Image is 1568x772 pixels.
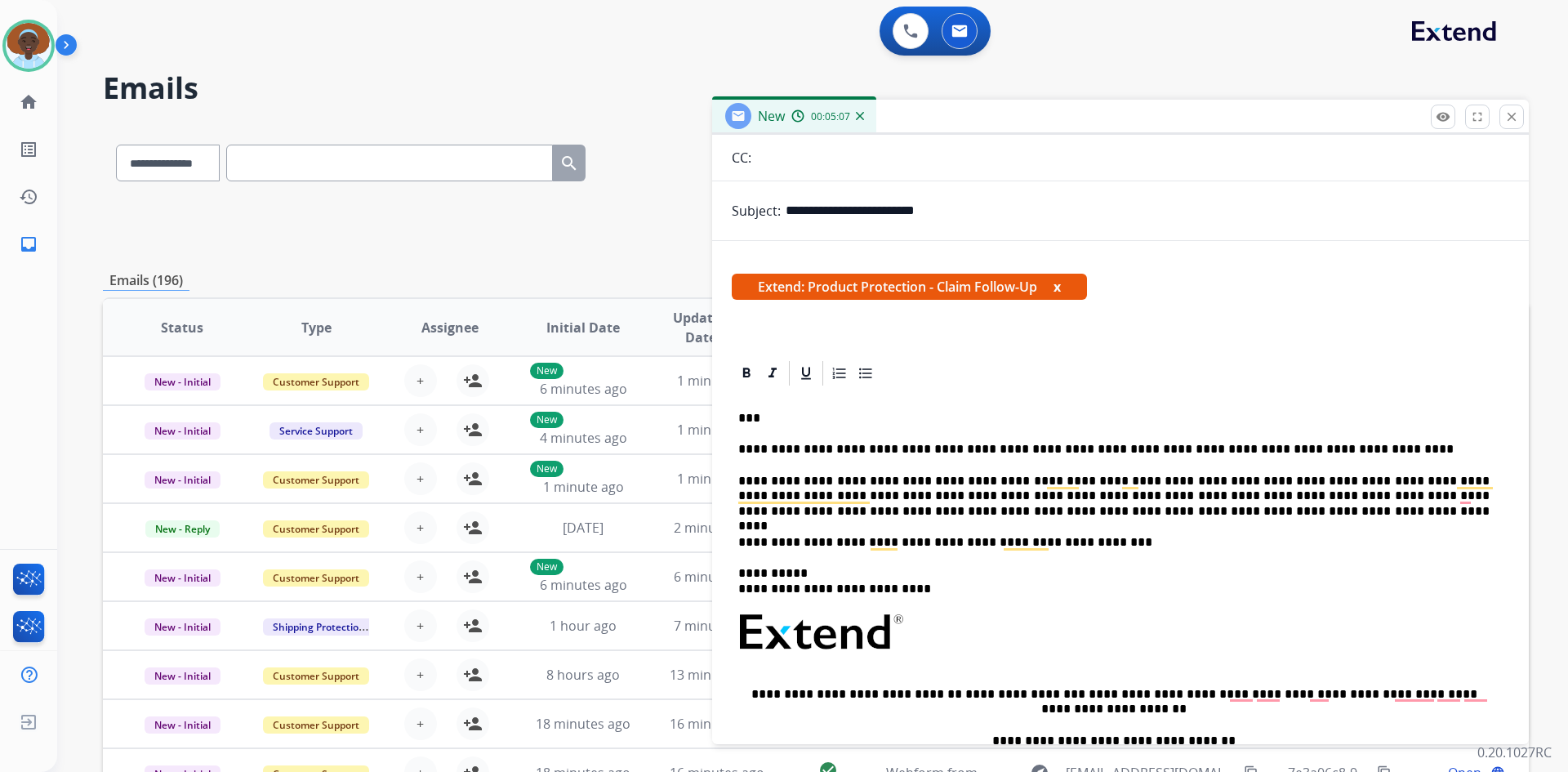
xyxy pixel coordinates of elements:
[145,716,220,734] span: New - Initial
[416,469,424,489] span: +
[674,617,761,635] span: 7 minutes ago
[530,363,563,379] p: New
[421,318,479,337] span: Assignee
[263,471,369,489] span: Customer Support
[670,715,764,733] span: 16 minutes ago
[811,110,850,123] span: 00:05:07
[734,361,759,386] div: Bold
[404,413,437,446] button: +
[19,92,38,112] mat-icon: home
[263,667,369,685] span: Customer Support
[463,469,483,489] mat-icon: person_add
[404,511,437,544] button: +
[145,422,220,440] span: New - Initial
[463,567,483,587] mat-icon: person_add
[263,520,369,538] span: Customer Support
[404,609,437,642] button: +
[732,274,1087,300] span: Extend: Product Protection - Claim Follow-Up
[530,461,563,477] p: New
[540,380,627,398] span: 6 minutes ago
[301,318,332,337] span: Type
[463,420,483,440] mat-icon: person_add
[732,201,781,221] p: Subject:
[670,666,764,684] span: 13 minutes ago
[145,618,220,636] span: New - Initial
[530,559,563,575] p: New
[263,618,375,636] span: Shipping Protection
[19,187,38,207] mat-icon: history
[463,518,483,538] mat-icon: person_add
[1436,109,1450,124] mat-icon: remove_red_eye
[758,107,785,125] span: New
[404,462,437,495] button: +
[677,421,758,439] span: 1 minute ago
[416,518,424,538] span: +
[794,361,818,386] div: Underline
[536,715,630,733] span: 18 minutes ago
[145,471,220,489] span: New - Initial
[145,373,220,390] span: New - Initial
[263,569,369,587] span: Customer Support
[463,714,483,734] mat-icon: person_add
[530,412,563,428] p: New
[404,560,437,593] button: +
[145,520,220,538] span: New - Reply
[559,154,579,173] mat-icon: search
[674,568,761,586] span: 6 minutes ago
[674,519,761,537] span: 2 minutes ago
[416,420,424,440] span: +
[161,318,203,337] span: Status
[416,714,424,734] span: +
[416,371,424,390] span: +
[1053,277,1061,297] button: x
[145,667,220,685] span: New - Initial
[263,716,369,734] span: Customer Support
[664,308,738,347] span: Updated Date
[404,364,437,397] button: +
[853,361,878,386] div: Bullet List
[1504,109,1519,124] mat-icon: close
[404,707,437,740] button: +
[540,576,627,594] span: 6 minutes ago
[677,470,758,488] span: 1 minute ago
[145,569,220,587] span: New - Initial
[677,372,758,390] span: 1 minute ago
[463,616,483,636] mat-icon: person_add
[103,72,1529,105] h2: Emails
[1470,109,1485,124] mat-icon: fullscreen
[404,658,437,691] button: +
[550,617,617,635] span: 1 hour ago
[543,478,624,496] span: 1 minute ago
[546,666,620,684] span: 8 hours ago
[540,429,627,447] span: 4 minutes ago
[563,519,604,537] span: [DATE]
[19,140,38,159] mat-icon: list_alt
[416,665,424,685] span: +
[416,567,424,587] span: +
[463,665,483,685] mat-icon: person_add
[263,373,369,390] span: Customer Support
[416,616,424,636] span: +
[546,318,620,337] span: Initial Date
[269,422,363,440] span: Service Support
[463,371,483,390] mat-icon: person_add
[760,361,785,386] div: Italic
[103,270,189,291] p: Emails (196)
[732,148,751,167] p: CC:
[6,23,51,69] img: avatar
[19,234,38,254] mat-icon: inbox
[1477,743,1552,762] p: 0.20.1027RC
[827,361,852,386] div: Ordered List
